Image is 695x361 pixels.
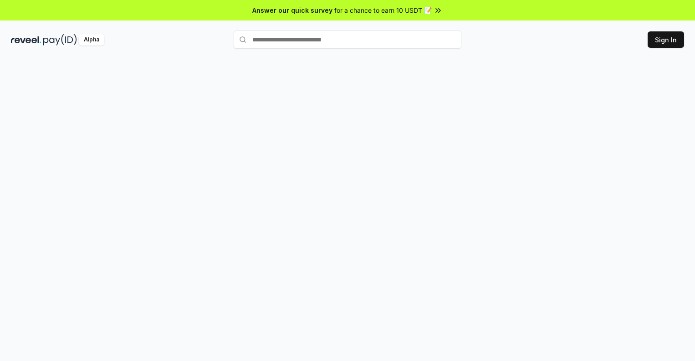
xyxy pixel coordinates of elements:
[79,34,104,46] div: Alpha
[334,5,432,15] span: for a chance to earn 10 USDT 📝
[43,34,77,46] img: pay_id
[11,34,41,46] img: reveel_dark
[252,5,332,15] span: Answer our quick survey
[648,31,684,48] button: Sign In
